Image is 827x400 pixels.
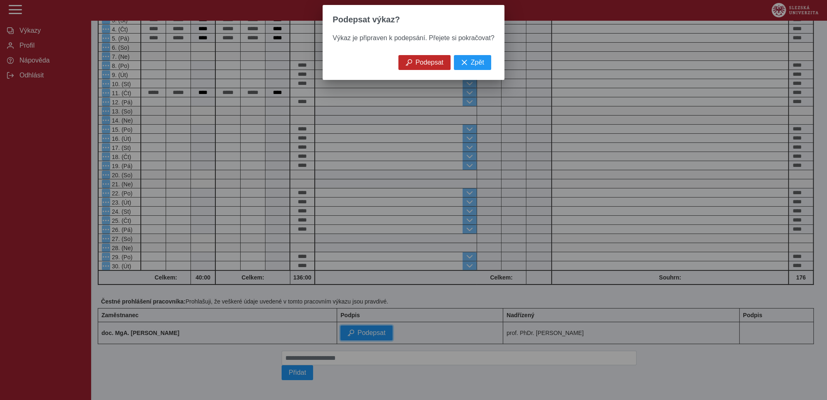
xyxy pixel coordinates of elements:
button: Zpět [454,55,491,70]
span: Podepsat [415,59,444,66]
span: Výkaz je připraven k podepsání. Přejete si pokračovat? [333,34,494,41]
span: Podepsat výkaz? [333,15,400,24]
span: Zpět [471,59,484,66]
button: Podepsat [398,55,451,70]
